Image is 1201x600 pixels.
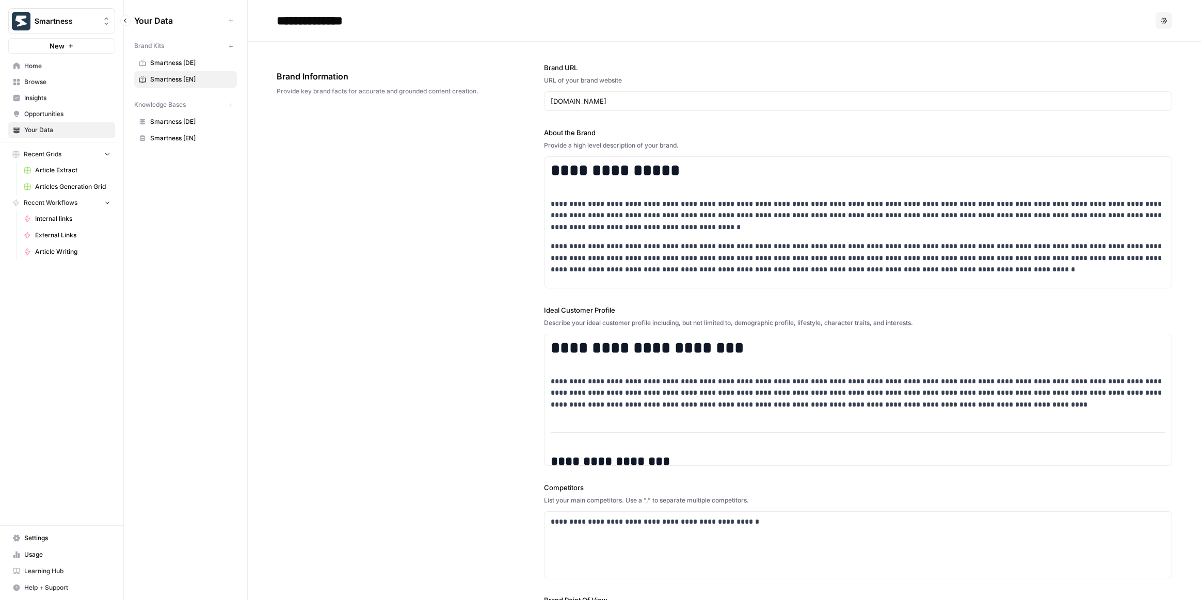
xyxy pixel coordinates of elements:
span: Settings [24,533,110,543]
div: URL of your brand website [544,76,1172,85]
a: Articles Generation Grid [19,179,115,195]
span: Your Data [134,14,225,27]
button: Recent Workflows [8,195,115,210]
span: Home [24,61,110,71]
span: Smartness [EN] [150,75,232,84]
span: Articles Generation Grid [35,182,110,191]
a: Settings [8,530,115,546]
span: Recent Workflows [24,198,77,207]
button: New [8,38,115,54]
span: Learning Hub [24,566,110,576]
span: Smartness [DE] [150,117,232,126]
a: Home [8,58,115,74]
span: Knowledge Bases [134,100,186,109]
a: Usage [8,546,115,563]
span: Usage [24,550,110,559]
a: Browse [8,74,115,90]
label: About the Brand [544,127,1172,138]
a: Article Writing [19,244,115,260]
a: Insights [8,90,115,106]
a: Smartness [DE] [134,113,237,130]
span: Provide key brand facts for accurate and grounded content creation. [277,87,486,96]
div: Provide a high level description of your brand. [544,141,1172,150]
button: Recent Grids [8,147,115,162]
label: Brand URL [544,62,1172,73]
label: Competitors [544,482,1172,493]
button: Help + Support [8,579,115,596]
a: Opportunities [8,106,115,122]
a: Smartness [EN] [134,130,237,147]
span: Your Data [24,125,110,135]
span: Smartness [DE] [150,58,232,68]
span: Opportunities [24,109,110,119]
a: External Links [19,227,115,244]
span: Recent Grids [24,150,61,159]
span: New [50,41,65,51]
img: Smartness Logo [12,12,30,30]
span: Help + Support [24,583,110,592]
span: External Links [35,231,110,240]
a: Learning Hub [8,563,115,579]
a: Your Data [8,122,115,138]
input: www.sundaysoccer.com [551,96,1165,106]
div: List your main competitors. Use a "," to separate multiple competitors. [544,496,1172,505]
a: Article Extract [19,162,115,179]
span: Browse [24,77,110,87]
span: Brand Kits [134,41,164,51]
span: Internal links [35,214,110,223]
span: Article Writing [35,247,110,256]
button: Workspace: Smartness [8,8,115,34]
span: Smartness [35,16,97,26]
span: Article Extract [35,166,110,175]
a: Smartness [DE] [134,55,237,71]
span: Brand Information [277,70,486,83]
span: Smartness [EN] [150,134,232,143]
div: Describe your ideal customer profile including, but not limited to, demographic profile, lifestyl... [544,318,1172,328]
label: Ideal Customer Profile [544,305,1172,315]
a: Smartness [EN] [134,71,237,88]
span: Insights [24,93,110,103]
a: Internal links [19,210,115,227]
